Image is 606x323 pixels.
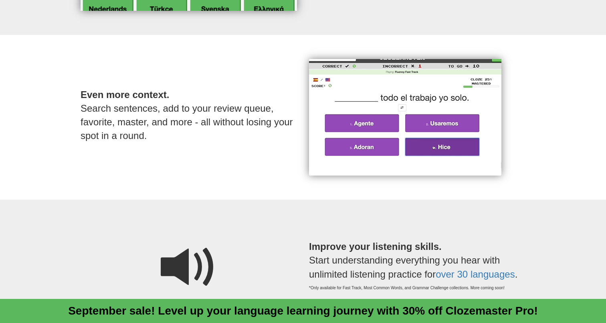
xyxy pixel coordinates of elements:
a: September sale! Level up your language learning journey with 30% off Clozemaster Pro! [68,305,538,317]
a: over 30 languages [436,269,515,280]
p: Start understanding everything you hear with unlimited listening practice for . [309,224,525,307]
strong: Improve your listening skills. [309,241,442,252]
img: even-more-context-480px.gif [309,59,501,176]
small: *Only available for Fast Track, Most Common Words, and Grammar Challenge collections. More coming... [309,285,525,291]
p: Search sentences, add to your review queue, favorite, master, and more - all without losing your ... [81,72,297,159]
strong: Even more context. [81,89,169,100]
